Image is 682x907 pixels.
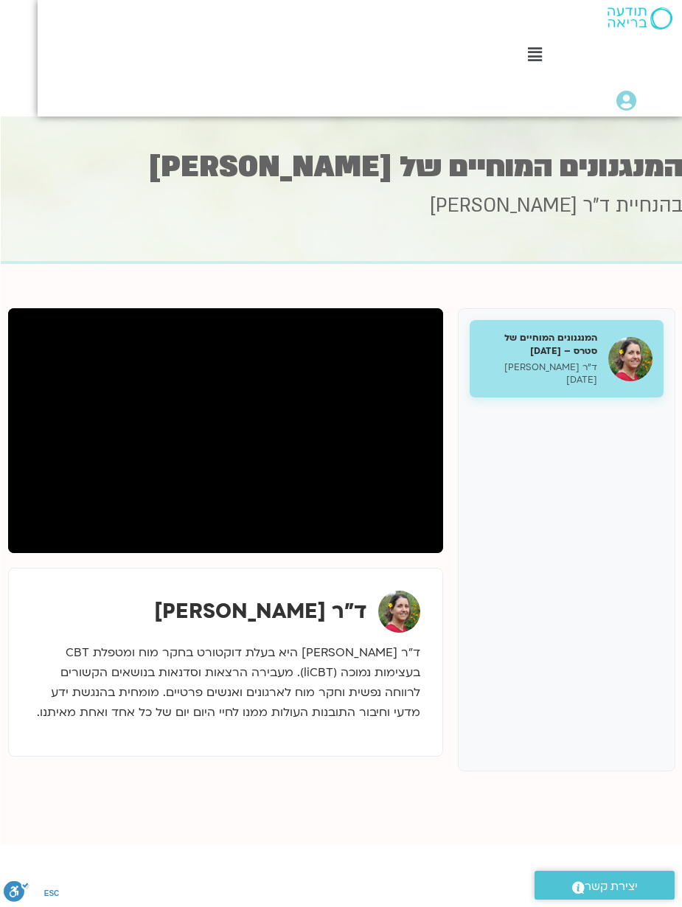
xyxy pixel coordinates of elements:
p: ד״ר [PERSON_NAME] היא בעלת דוקטורט בחקר מוח ומטפלת CBT בעצימות נמוכה (liCBT). מעבירה הרצאות וסדנא... [31,643,420,723]
a: יצירת קשר [535,871,675,900]
strong: ד"ר [PERSON_NAME] [154,597,367,625]
img: המנגנונים המוחיים של סטרס – 30.9.25 [608,337,653,381]
p: [DATE] [481,374,597,386]
h5: המנגנונים המוחיים של סטרס – [DATE] [481,331,597,358]
img: תודעה בריאה [608,7,672,29]
span: יצירת קשר [585,877,638,897]
img: ד"ר נועה אלבלדה [378,591,420,633]
p: ד"ר [PERSON_NAME] [481,361,597,374]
